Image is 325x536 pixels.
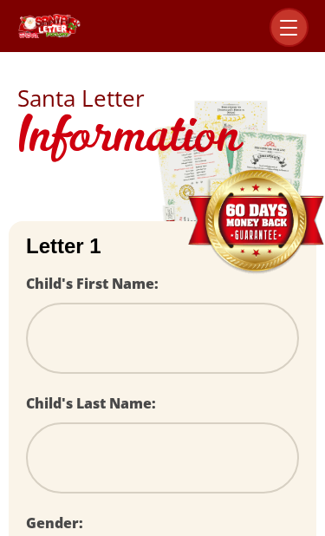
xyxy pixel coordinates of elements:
img: Santa Letter Logo [16,14,81,38]
label: Child's Last Name: [26,394,156,413]
h2: Letter 1 [26,234,299,258]
img: Money Back Guarantee [186,169,325,275]
h2: Santa Letter [17,87,308,109]
label: Gender: [26,513,83,533]
h1: Information [17,109,308,169]
label: Child's First Name: [26,274,159,293]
